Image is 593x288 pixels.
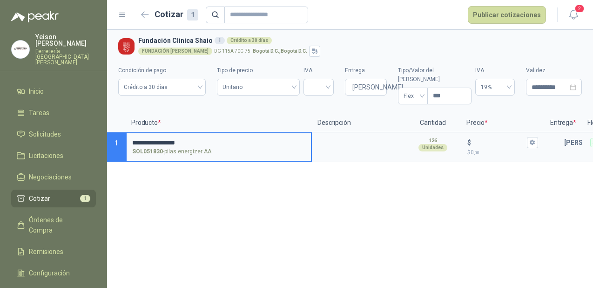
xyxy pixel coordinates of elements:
a: Configuración [11,264,96,282]
span: Solicitudes [29,129,61,139]
label: Entrega [345,66,387,75]
a: Órdenes de Compra [11,211,96,239]
div: 1 [187,9,198,21]
p: 126 [429,137,437,144]
span: ,00 [474,150,479,155]
p: Yeison [PERSON_NAME] [35,34,96,47]
span: [PERSON_NAME] [352,79,403,95]
p: - pilas energizer AA [132,147,211,156]
span: Negociaciones [29,172,72,182]
p: Producto [126,114,312,132]
div: Crédito a 30 días [227,37,272,44]
div: 1 [215,37,225,44]
p: $ [467,137,471,148]
p: Precio [461,114,545,132]
span: 2 [574,4,585,13]
div: Unidades [418,144,447,151]
strong: Bogotá D.C. , Bogotá D.C. [253,48,307,54]
a: Inicio [11,82,96,100]
a: Licitaciones [11,147,96,165]
button: 2 [565,7,582,23]
img: Logo peakr [11,11,59,22]
span: 1 [80,195,90,202]
span: Unitario [222,80,294,94]
span: Crédito a 30 días [124,80,200,94]
a: Solicitudes [11,125,96,143]
input: SOL051830-pilas energizer AA [132,139,305,146]
span: Inicio [29,86,44,96]
a: Tareas [11,104,96,122]
label: Validez [526,66,582,75]
span: Flex [404,89,422,103]
p: $ [467,148,538,157]
strong: SOL051830 [132,147,163,156]
label: Tipo/Valor del [PERSON_NAME] [398,66,472,84]
span: 1 [115,139,118,147]
button: Publicar cotizaciones [468,6,546,24]
span: Órdenes de Compra [29,215,87,235]
span: Licitaciones [29,151,63,161]
p: Cantidad [405,114,461,132]
label: IVA [475,66,515,75]
a: Negociaciones [11,168,96,186]
h2: Cotizar [155,8,198,21]
p: Descripción [312,114,405,132]
span: Remisiones [29,247,63,257]
img: Company Logo [118,38,135,55]
span: Cotizar [29,193,50,204]
span: 19% [481,80,509,94]
p: Ferretería [GEOGRAPHIC_DATA][PERSON_NAME] [35,48,96,65]
label: Tipo de precio [217,66,300,75]
a: Cotizar1 [11,190,96,207]
label: IVA [303,66,334,75]
a: Remisiones [11,243,96,261]
input: $$0,00 [473,139,525,146]
img: Company Logo [12,41,29,58]
button: $$0,00 [527,137,538,148]
span: Tareas [29,108,49,118]
p: DG 115A 70C-75 - [214,49,307,54]
label: Condición de pago [118,66,206,75]
span: Configuración [29,268,70,278]
span: 0 [471,149,479,156]
p: Entrega [545,114,582,132]
h3: Fundación Clínica Shaio [138,35,578,46]
div: FUNDACIÓN [PERSON_NAME] [138,48,212,55]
